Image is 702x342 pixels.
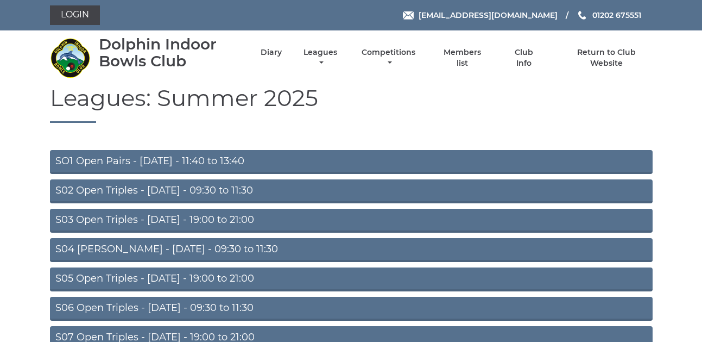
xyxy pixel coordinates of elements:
[592,10,641,20] span: 01202 675551
[577,9,641,21] a: Phone us 01202 675551
[419,10,558,20] span: [EMAIL_ADDRESS][DOMAIN_NAME]
[261,47,282,58] a: Diary
[560,47,652,69] a: Return to Club Website
[50,38,91,78] img: Dolphin Indoor Bowls Club
[437,47,487,69] a: Members list
[50,85,653,123] h1: Leagues: Summer 2025
[99,36,242,70] div: Dolphin Indoor Bowls Club
[50,179,653,203] a: S02 Open Triples - [DATE] - 09:30 to 11:30
[359,47,419,69] a: Competitions
[50,268,653,291] a: S05 Open Triples - [DATE] - 19:00 to 21:00
[50,150,653,174] a: SO1 Open Pairs - [DATE] - 11:40 to 13:40
[403,11,414,20] img: Email
[403,9,558,21] a: Email [EMAIL_ADDRESS][DOMAIN_NAME]
[507,47,542,69] a: Club Info
[50,5,100,25] a: Login
[50,209,653,233] a: S03 Open Triples - [DATE] - 19:00 to 21:00
[50,297,653,321] a: S06 Open Triples - [DATE] - 09:30 to 11:30
[301,47,340,69] a: Leagues
[50,238,653,262] a: S04 [PERSON_NAME] - [DATE] - 09:30 to 11:30
[578,11,586,20] img: Phone us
